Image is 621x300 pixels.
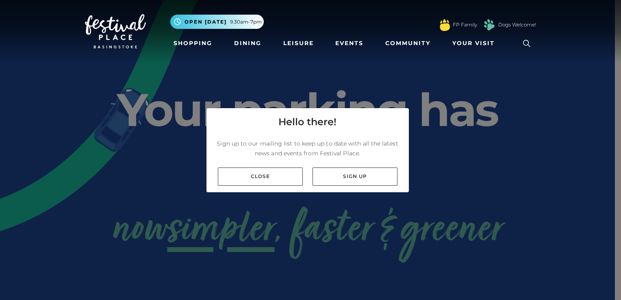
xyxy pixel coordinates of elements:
span: 9.30am-7pm [230,18,262,26]
a: Events [332,36,367,51]
a: Dogs Welcome! [498,21,536,28]
a: Community [382,36,434,51]
img: Festival Place Logo [85,14,146,48]
a: Sign up [313,167,397,186]
a: FP Family [453,21,477,28]
a: Shopping [170,36,215,51]
span: Your Visit [452,39,495,48]
p: Sign up to our mailing list to keep up to date with all the latest news and events from Festival ... [213,139,402,158]
a: Close [218,167,303,186]
a: Dining [231,36,265,51]
a: Leisure [280,36,317,51]
a: Your Visit [449,36,502,51]
button: Open [DATE] 9.30am-7pm [170,15,264,29]
h4: Hello there! [278,115,337,129]
span: Open [DATE] [185,18,227,26]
